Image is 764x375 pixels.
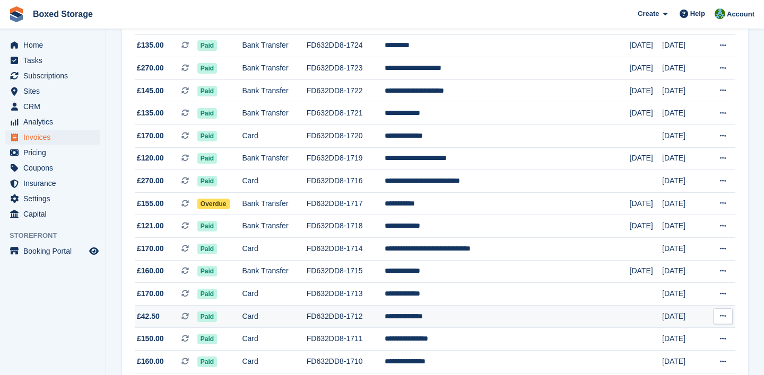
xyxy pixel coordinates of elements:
[23,68,87,83] span: Subscriptions
[630,102,662,125] td: [DATE]
[307,147,385,170] td: FD632DD8-1719
[307,305,385,328] td: FD632DD8-1712
[197,86,217,96] span: Paid
[197,153,217,164] span: Paid
[197,176,217,186] span: Paid
[137,175,164,186] span: £270.00
[630,147,662,170] td: [DATE]
[137,40,164,51] span: £135.00
[242,170,306,193] td: Card
[5,244,100,258] a: menu
[630,215,662,238] td: [DATE]
[662,125,705,148] td: [DATE]
[662,34,705,57] td: [DATE]
[197,40,217,51] span: Paid
[137,311,160,322] span: £42.50
[307,125,385,148] td: FD632DD8-1720
[242,328,306,351] td: Card
[242,215,306,238] td: Bank Transfer
[690,8,705,19] span: Help
[307,102,385,125] td: FD632DD8-1721
[197,108,217,119] span: Paid
[307,351,385,373] td: FD632DD8-1710
[23,53,87,68] span: Tasks
[23,176,87,191] span: Insurance
[88,245,100,257] a: Preview store
[307,238,385,261] td: FD632DD8-1714
[630,260,662,283] td: [DATE]
[662,238,705,261] td: [DATE]
[197,334,217,344] span: Paid
[5,130,100,145] a: menu
[137,130,164,141] span: £170.00
[662,260,705,283] td: [DATE]
[307,79,385,102] td: FD632DD8-1722
[5,114,100,129] a: menu
[197,289,217,299] span: Paid
[662,215,705,238] td: [DATE]
[662,305,705,328] td: [DATE]
[5,191,100,206] a: menu
[5,84,100,99] a: menu
[630,79,662,102] td: [DATE]
[662,147,705,170] td: [DATE]
[197,311,217,322] span: Paid
[727,9,754,20] span: Account
[307,192,385,215] td: FD632DD8-1717
[662,192,705,215] td: [DATE]
[242,351,306,373] td: Card
[197,356,217,367] span: Paid
[242,260,306,283] td: Bank Transfer
[5,145,100,160] a: menu
[242,283,306,306] td: Card
[5,160,100,175] a: menu
[23,38,87,52] span: Home
[630,34,662,57] td: [DATE]
[197,131,217,141] span: Paid
[715,8,725,19] img: Tobias Butler
[137,333,164,344] span: £150.00
[23,207,87,221] span: Capital
[242,79,306,102] td: Bank Transfer
[5,38,100,52] a: menu
[23,244,87,258] span: Booking Portal
[307,215,385,238] td: FD632DD8-1718
[5,68,100,83] a: menu
[242,192,306,215] td: Bank Transfer
[137,85,164,96] span: £145.00
[5,99,100,114] a: menu
[197,63,217,74] span: Paid
[662,57,705,80] td: [DATE]
[242,147,306,170] td: Bank Transfer
[662,102,705,125] td: [DATE]
[23,145,87,160] span: Pricing
[137,243,164,254] span: £170.00
[197,221,217,231] span: Paid
[5,53,100,68] a: menu
[307,57,385,80] td: FD632DD8-1723
[23,84,87,99] span: Sites
[242,57,306,80] td: Bank Transfer
[8,6,24,22] img: stora-icon-8386f47178a22dfd0bd8f6a31ec36ba5ce8667c1dd55bd0f319d3a0aa187defe.svg
[197,244,217,254] span: Paid
[197,199,230,209] span: Overdue
[662,79,705,102] td: [DATE]
[197,266,217,276] span: Paid
[242,238,306,261] td: Card
[307,34,385,57] td: FD632DD8-1724
[662,283,705,306] td: [DATE]
[23,99,87,114] span: CRM
[242,102,306,125] td: Bank Transfer
[638,8,659,19] span: Create
[137,220,164,231] span: £121.00
[662,351,705,373] td: [DATE]
[5,176,100,191] a: menu
[137,108,164,119] span: £135.00
[307,170,385,193] td: FD632DD8-1716
[23,160,87,175] span: Coupons
[29,5,97,23] a: Boxed Storage
[307,328,385,351] td: FD632DD8-1711
[630,192,662,215] td: [DATE]
[307,283,385,306] td: FD632DD8-1713
[137,198,164,209] span: £155.00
